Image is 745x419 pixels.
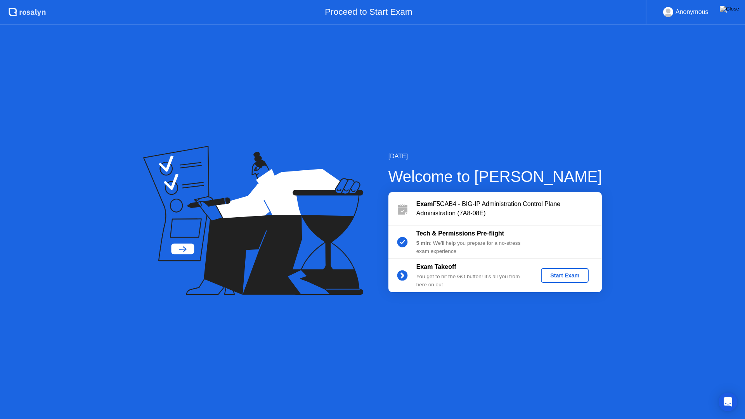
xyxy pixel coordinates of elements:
div: Anonymous [676,7,709,17]
div: Open Intercom Messenger [719,393,737,411]
b: Exam [416,201,433,207]
b: Tech & Permissions Pre-flight [416,230,504,237]
div: F5CAB4 - BIG-IP Administration Control Plane Administration (7A8-08E) [416,199,602,218]
b: 5 min [416,240,430,246]
div: Start Exam [544,272,586,279]
div: Welcome to [PERSON_NAME] [388,165,602,188]
img: Close [720,6,739,12]
button: Start Exam [541,268,589,283]
div: : We’ll help you prepare for a no-stress exam experience [416,239,528,255]
div: You get to hit the GO button! It’s all you from here on out [416,273,528,289]
div: [DATE] [388,152,602,161]
b: Exam Takeoff [416,263,456,270]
